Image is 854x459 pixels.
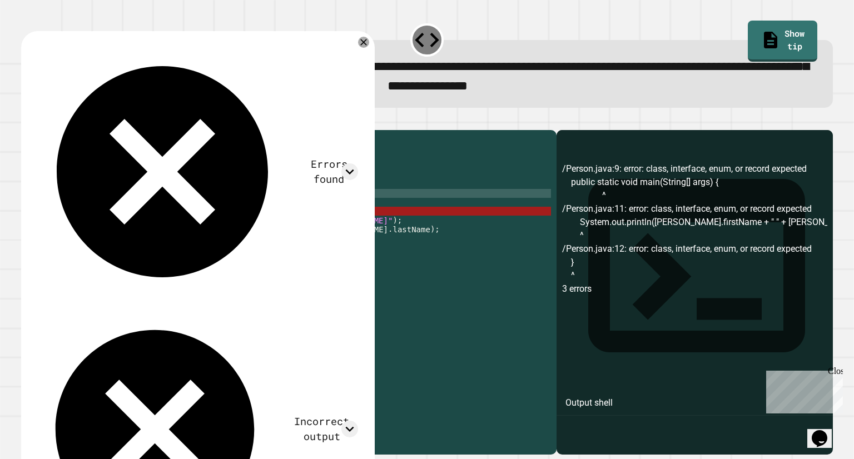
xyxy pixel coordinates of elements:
[562,162,827,455] div: /Person.java:9: error: class, interface, enum, or record expected public static void main(String[...
[4,4,77,71] div: Chat with us now!Close
[762,366,843,413] iframe: chat widget
[807,415,843,448] iframe: chat widget
[285,414,358,445] div: Incorrect output
[300,157,358,187] div: Errors found
[748,21,818,62] a: Show tip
